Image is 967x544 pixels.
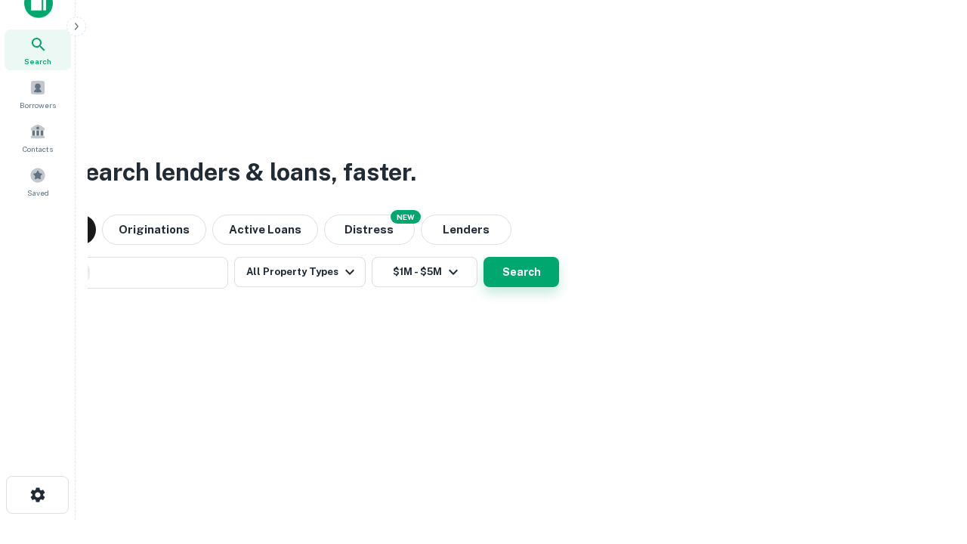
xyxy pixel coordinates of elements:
button: Search distressed loans with lien and other non-mortgage details. [324,215,415,245]
span: Contacts [23,143,53,155]
button: Active Loans [212,215,318,245]
iframe: Chat Widget [891,423,967,496]
button: $1M - $5M [372,257,477,287]
button: All Property Types [234,257,366,287]
button: Originations [102,215,206,245]
a: Contacts [5,117,71,158]
h3: Search lenders & loans, faster. [69,154,416,190]
button: Search [483,257,559,287]
span: Borrowers [20,99,56,111]
a: Saved [5,161,71,202]
div: NEW [391,210,421,224]
a: Search [5,29,71,70]
button: Lenders [421,215,511,245]
a: Borrowers [5,73,71,114]
span: Search [24,55,51,67]
span: Saved [27,187,49,199]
